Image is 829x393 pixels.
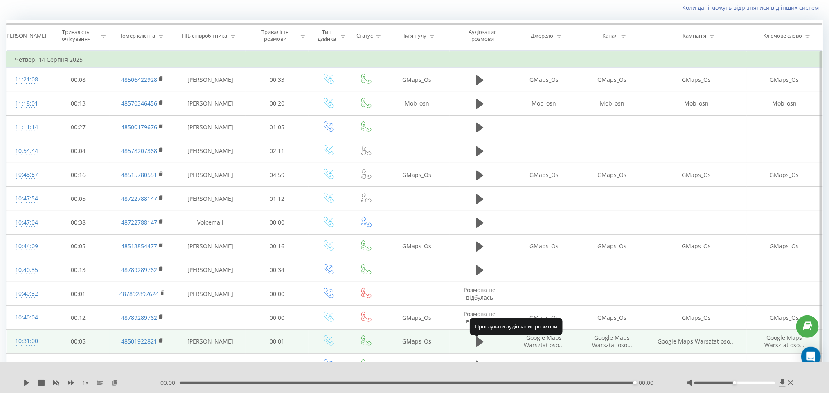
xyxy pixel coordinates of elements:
[747,306,822,330] td: GMaps_Os
[646,92,747,115] td: Mob_osn
[747,68,822,92] td: GMaps_Os
[118,32,155,39] div: Номер клієнта
[464,310,496,325] span: Розмова не відбулась
[646,68,747,92] td: GMaps_Os
[119,290,159,298] a: 487892897624
[524,334,564,349] span: Google Maps Warsztat oso...
[578,306,646,330] td: GMaps_Os
[246,211,309,234] td: 00:00
[121,195,157,202] a: 48722788147
[531,32,554,39] div: Джерело
[246,258,309,282] td: 00:34
[15,310,38,326] div: 10:40:04
[175,163,246,187] td: [PERSON_NAME]
[246,282,309,306] td: 00:00
[578,163,646,187] td: GMaps_Os
[356,32,373,39] div: Статус
[121,171,157,179] a: 48515780551
[246,115,309,139] td: 01:05
[47,163,110,187] td: 00:16
[47,234,110,258] td: 00:05
[47,92,110,115] td: 00:13
[15,191,38,207] div: 10:47:54
[121,218,157,226] a: 48722788147
[646,163,747,187] td: GMaps_Os
[47,282,110,306] td: 00:01
[47,139,110,163] td: 00:04
[47,187,110,211] td: 00:05
[384,163,450,187] td: GMaps_Os
[175,68,246,92] td: [PERSON_NAME]
[15,215,38,231] div: 10:47:04
[510,92,578,115] td: Mob_osn
[384,306,450,330] td: GMaps_Os
[15,167,38,183] div: 10:48:57
[7,52,823,68] td: Четвер, 14 Серпня 2025
[15,262,38,278] div: 10:40:35
[246,187,309,211] td: 01:12
[384,68,450,92] td: GMaps_Os
[639,379,653,387] span: 00:00
[15,96,38,112] div: 11:18:01
[316,29,338,43] div: Тип дзвінка
[763,32,802,39] div: Ключове слово
[5,32,46,39] div: [PERSON_NAME]
[175,282,246,306] td: [PERSON_NAME]
[175,258,246,282] td: [PERSON_NAME]
[47,353,110,377] td: 00:08
[47,68,110,92] td: 00:08
[47,306,110,330] td: 00:12
[384,330,450,353] td: GMaps_Os
[121,314,157,321] a: 48789289762
[747,234,822,258] td: GMaps_Os
[161,379,180,387] span: 00:00
[175,330,246,353] td: [PERSON_NAME]
[182,32,228,39] div: ПІБ співробітника
[47,258,110,282] td: 00:13
[246,68,309,92] td: 00:33
[253,29,297,43] div: Тривалість розмови
[246,353,309,377] td: 00:19
[384,92,450,115] td: Mob_osn
[764,334,804,349] span: Google Maps Warsztat oso...
[510,306,578,330] td: GMaps_Os
[121,123,157,131] a: 48500179676
[658,337,735,345] span: Google Maps Warsztat oso...
[47,115,110,139] td: 00:27
[246,163,309,187] td: 04:59
[121,337,157,345] a: 48501922821
[15,72,38,88] div: 11:21:08
[246,306,309,330] td: 00:00
[121,76,157,83] a: 48506422928
[578,92,646,115] td: Mob_osn
[121,147,157,155] a: 48578207368
[683,32,706,39] div: Кампанія
[470,318,563,335] div: Прослухати аудіозапис розмови
[15,238,38,254] div: 10:44:09
[15,143,38,159] div: 10:54:44
[175,139,246,163] td: [PERSON_NAME]
[82,379,88,387] span: 1 x
[733,381,737,384] div: Accessibility label
[646,306,747,330] td: GMaps_Os
[510,68,578,92] td: GMaps_Os
[246,234,309,258] td: 00:16
[121,266,157,274] a: 48789289762
[747,163,822,187] td: GMaps_Os
[510,163,578,187] td: GMaps_Os
[47,211,110,234] td: 00:38
[510,234,578,258] td: GMaps_Os
[246,330,309,353] td: 00:01
[246,139,309,163] td: 02:11
[592,334,632,349] span: Google Maps Warsztat oso...
[682,4,823,11] a: Коли дані можуть відрізнятися вiд інших систем
[246,92,309,115] td: 00:20
[175,115,246,139] td: [PERSON_NAME]
[15,357,38,373] div: 10:29:17
[15,286,38,302] div: 10:40:32
[121,242,157,250] a: 48513854477
[747,92,822,115] td: Mob_osn
[633,381,637,384] div: Accessibility label
[384,234,450,258] td: GMaps_Os
[15,119,38,135] div: 11:11:14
